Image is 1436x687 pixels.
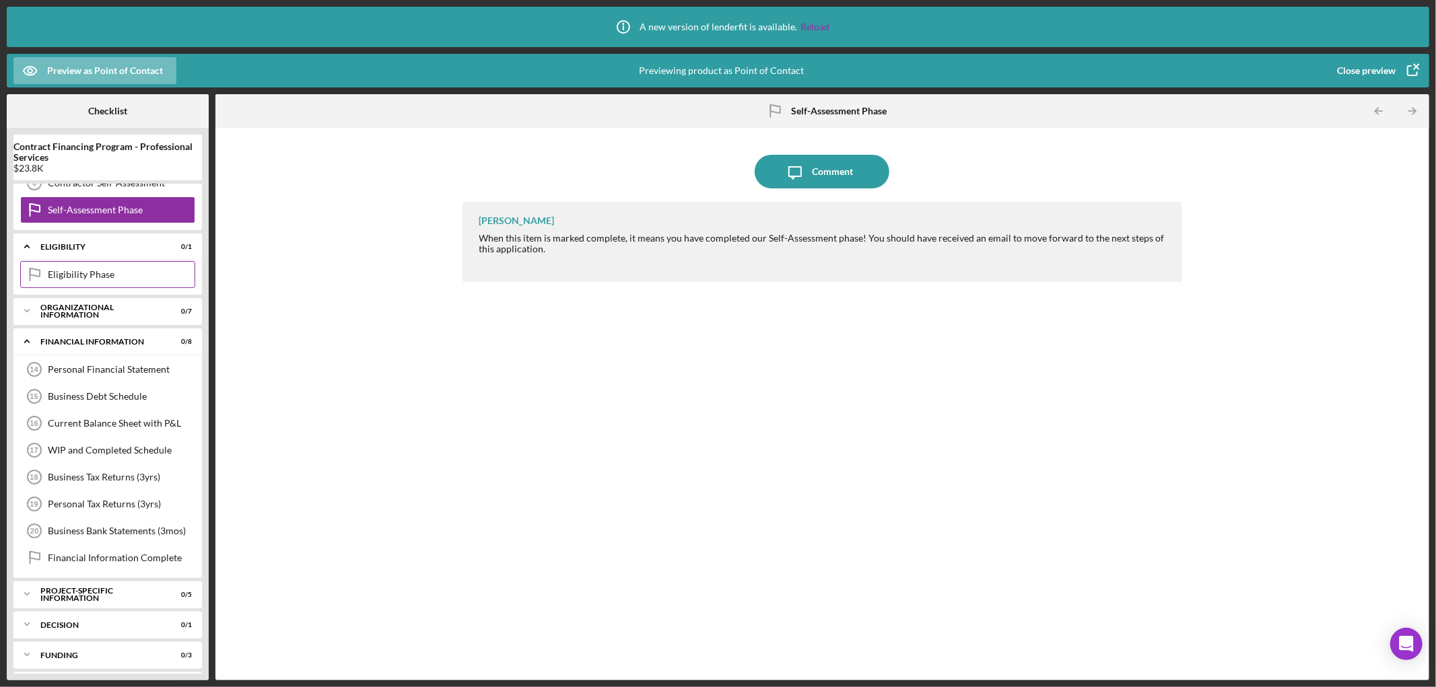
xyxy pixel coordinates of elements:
[168,308,192,316] div: 0 / 7
[13,141,202,163] b: Contract Financing Program - Professional Services
[168,338,192,346] div: 0 / 8
[801,22,830,32] a: Reload
[48,205,195,215] div: Self-Assessment Phase
[168,243,192,251] div: 0 / 1
[30,392,38,400] tspan: 15
[48,364,195,375] div: Personal Financial Statement
[40,621,158,629] div: Decision
[1390,628,1423,660] div: Open Intercom Messenger
[30,473,38,481] tspan: 18
[30,500,38,508] tspan: 19
[40,651,158,659] div: Funding
[48,472,195,482] div: Business Tax Returns (3yrs)
[479,215,555,226] div: [PERSON_NAME]
[1337,57,1396,84] div: Close preview
[168,651,192,659] div: 0 / 3
[48,418,195,429] div: Current Balance Sheet with P&L
[812,155,853,188] div: Comment
[48,526,195,536] div: Business Bank Statements (3mos)
[168,591,192,599] div: 0 / 5
[168,621,192,629] div: 0 / 1
[30,365,38,373] tspan: 14
[40,303,158,319] div: Organizational Information
[48,499,195,509] div: Personal Tax Returns (3yrs)
[1324,57,1429,84] button: Close preview
[48,552,195,563] div: Financial Information Complete
[88,106,127,116] b: Checklist
[48,445,195,456] div: WIP and Completed Schedule
[13,57,176,84] button: Preview as Point of Contact
[639,54,804,87] div: Previewing product as Point of Contact
[40,243,158,251] div: Eligibility
[479,233,1169,254] div: When this item is marked complete, it means you have completed our Self-Assessment phase! You sho...
[607,10,830,44] div: A new version of lenderfit is available.
[755,155,889,188] button: Comment
[40,587,158,602] div: Project-Specific Information
[30,419,38,427] tspan: 16
[30,446,38,454] tspan: 17
[30,527,38,535] tspan: 20
[48,269,195,280] div: Eligibility Phase
[13,163,202,174] div: $23.8K
[792,106,887,116] b: Self-Assessment Phase
[47,57,163,84] div: Preview as Point of Contact
[48,391,195,402] div: Business Debt Schedule
[40,338,158,346] div: Financial Information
